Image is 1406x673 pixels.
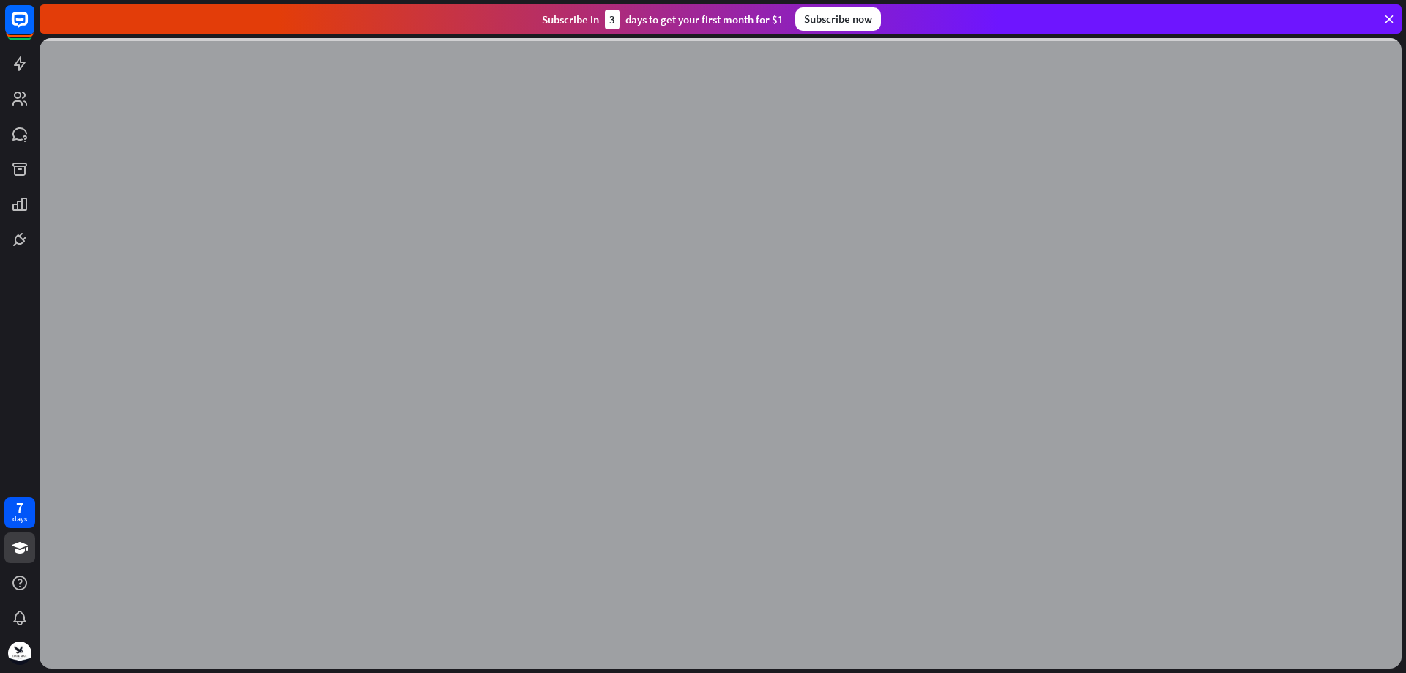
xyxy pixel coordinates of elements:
[542,10,784,29] div: Subscribe in days to get your first month for $1
[4,497,35,528] a: 7 days
[12,514,27,524] div: days
[605,10,620,29] div: 3
[16,501,23,514] div: 7
[795,7,881,31] div: Subscribe now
